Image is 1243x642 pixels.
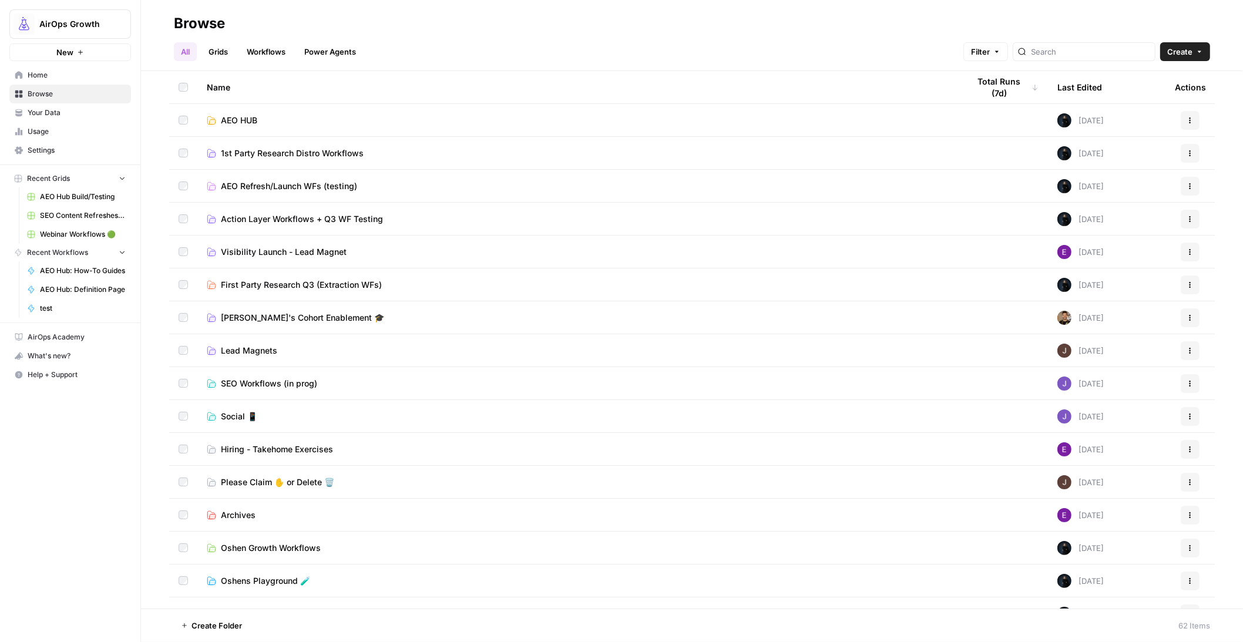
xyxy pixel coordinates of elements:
[9,347,131,365] button: What's new?
[1057,278,1104,292] div: [DATE]
[1057,574,1104,588] div: [DATE]
[1057,409,1104,423] div: [DATE]
[1057,377,1104,391] div: [DATE]
[22,225,131,244] a: Webinar Workflows 🟢
[221,312,384,324] span: [PERSON_NAME]'s Cohort Enablement 🎓
[39,18,110,30] span: AirOps Growth
[9,170,131,187] button: Recent Grids
[14,14,35,35] img: AirOps Growth Logo
[207,378,950,389] a: SEO Workflows (in prog)
[22,299,131,318] a: test
[1057,113,1104,127] div: [DATE]
[28,107,126,118] span: Your Data
[971,46,990,58] span: Filter
[27,173,70,184] span: Recent Grids
[207,608,950,620] a: Content Audit (In Progress)
[22,187,131,206] a: AEO Hub Build/Testing
[1057,442,1104,456] div: [DATE]
[221,575,310,587] span: Oshens Playground 🧪
[40,191,126,202] span: AEO Hub Build/Testing
[221,608,328,620] span: Content Audit (In Progress)
[1057,146,1104,160] div: [DATE]
[207,476,950,488] a: Please Claim ✋ or Delete 🗑️
[207,180,950,192] a: AEO Refresh/Launch WFs (testing)
[207,312,950,324] a: [PERSON_NAME]'s Cohort Enablement 🎓
[1057,377,1071,391] img: ubsf4auoma5okdcylokeqxbo075l
[40,284,126,295] span: AEO Hub: Definition Page
[207,411,950,422] a: Social 📱
[9,328,131,347] a: AirOps Academy
[1057,409,1071,423] img: ubsf4auoma5okdcylokeqxbo075l
[1057,245,1104,259] div: [DATE]
[9,122,131,141] a: Usage
[22,206,131,225] a: SEO Content Refreshes 🟢
[28,145,126,156] span: Settings
[1057,113,1071,127] img: mae98n22be7w2flmvint2g1h8u9g
[9,66,131,85] a: Home
[207,71,950,103] div: Name
[207,345,950,357] a: Lead Magnets
[207,443,950,455] a: Hiring - Takehome Exercises
[28,70,126,80] span: Home
[221,180,357,192] span: AEO Refresh/Launch WFs (testing)
[221,246,347,258] span: Visibility Launch - Lead Magnet
[1057,212,1071,226] img: mae98n22be7w2flmvint2g1h8u9g
[1057,541,1104,555] div: [DATE]
[1031,46,1150,58] input: Search
[9,85,131,103] a: Browse
[207,115,950,126] a: AEO HUB
[28,89,126,99] span: Browse
[1057,442,1071,456] img: tb834r7wcu795hwbtepf06oxpmnl
[221,476,334,488] span: Please Claim ✋ or Delete 🗑️
[1057,179,1071,193] img: mae98n22be7w2flmvint2g1h8u9g
[1175,71,1206,103] div: Actions
[1057,146,1071,160] img: mae98n22be7w2flmvint2g1h8u9g
[28,332,126,342] span: AirOps Academy
[207,575,950,587] a: Oshens Playground 🧪
[9,103,131,122] a: Your Data
[192,620,242,631] span: Create Folder
[9,43,131,61] button: New
[969,71,1039,103] div: Total Runs (7d)
[28,369,126,380] span: Help + Support
[221,115,257,126] span: AEO HUB
[221,345,277,357] span: Lead Magnets
[1057,475,1104,489] div: [DATE]
[1057,508,1104,522] div: [DATE]
[1057,344,1071,358] img: w6h4euusfoa7171vz6jrctgb7wlt
[297,42,363,61] a: Power Agents
[1178,620,1210,631] div: 62 Items
[221,509,256,521] span: Archives
[10,347,130,365] div: What's new?
[1057,508,1071,522] img: tb834r7wcu795hwbtepf06oxpmnl
[1160,42,1210,61] button: Create
[221,411,257,422] span: Social 📱
[9,244,131,261] button: Recent Workflows
[1057,311,1104,325] div: [DATE]
[1057,245,1071,259] img: tb834r7wcu795hwbtepf06oxpmnl
[1057,278,1071,292] img: mae98n22be7w2flmvint2g1h8u9g
[1057,607,1104,621] div: [DATE]
[40,265,126,276] span: AEO Hub: How-To Guides
[221,213,383,225] span: Action Layer Workflows + Q3 WF Testing
[221,443,333,455] span: Hiring - Takehome Exercises
[1057,311,1071,325] img: 36rz0nf6lyfqsoxlb67712aiq2cf
[221,147,364,159] span: 1st Party Research Distro Workflows
[28,126,126,137] span: Usage
[207,279,950,291] a: First Party Research Q3 (Extraction WFs)
[27,247,88,258] span: Recent Workflows
[1057,574,1071,588] img: mae98n22be7w2flmvint2g1h8u9g
[207,213,950,225] a: Action Layer Workflows + Q3 WF Testing
[22,261,131,280] a: AEO Hub: How-To Guides
[9,141,131,160] a: Settings
[221,542,321,554] span: Oshen Growth Workflows
[22,280,131,299] a: AEO Hub: Definition Page
[174,14,225,33] div: Browse
[40,303,126,314] span: test
[221,279,382,291] span: First Party Research Q3 (Extraction WFs)
[56,46,73,58] span: New
[1057,212,1104,226] div: [DATE]
[1057,607,1071,621] img: mae98n22be7w2flmvint2g1h8u9g
[40,210,126,221] span: SEO Content Refreshes 🟢
[1057,541,1071,555] img: mae98n22be7w2flmvint2g1h8u9g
